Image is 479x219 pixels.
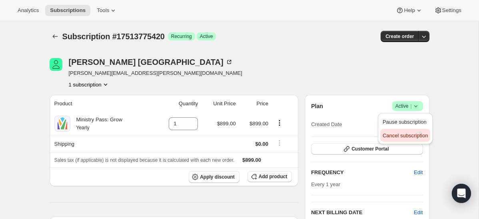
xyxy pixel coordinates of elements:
span: Active [200,33,213,40]
div: Open Intercom Messenger [452,184,471,203]
span: Laurie Klingenberg [50,58,62,71]
span: Analytics [18,7,39,14]
button: Create order [381,31,419,42]
button: Settings [429,5,466,16]
th: Price [238,95,271,113]
button: Analytics [13,5,44,16]
button: Subscriptions [45,5,90,16]
span: Edit [414,169,423,177]
button: Edit [414,209,423,217]
span: Active [395,102,420,110]
span: Apply discount [200,174,235,180]
span: Recurring [171,33,192,40]
span: Pause subscription [383,119,427,125]
span: Customer Portal [351,146,389,152]
span: | [410,103,411,109]
th: Unit Price [200,95,238,113]
span: [PERSON_NAME][EMAIL_ADDRESS][PERSON_NAME][DOMAIN_NAME] [69,69,242,77]
span: Subscriptions [50,7,86,14]
span: Create order [385,33,414,40]
th: Shipping [50,135,154,153]
span: Cancel subscription [383,133,428,139]
button: Apply discount [189,171,239,183]
button: Edit [409,166,427,179]
div: Ministry Pass: Grow [70,116,123,132]
th: Quantity [154,95,200,113]
button: Cancel subscription [380,129,430,142]
span: Tools [97,7,109,14]
span: Add product [259,173,287,180]
button: Customer Portal [311,143,423,155]
span: $899.00 [242,157,261,163]
span: Every 1 year [311,181,340,187]
span: Subscription #17513775420 [62,32,165,41]
span: Sales tax (if applicable) is not displayed because it is calculated with each new order. [54,157,235,163]
h2: FREQUENCY [311,169,414,177]
span: Help [404,7,415,14]
h2: Plan [311,102,323,110]
h2: NEXT BILLING DATE [311,209,414,217]
small: Yearly [76,125,90,131]
span: $0.00 [255,141,269,147]
button: Product actions [273,119,286,127]
button: Help [391,5,427,16]
button: Add product [247,171,292,182]
span: Created Date [311,121,342,129]
th: Product [50,95,154,113]
span: Settings [442,7,461,14]
span: $899.00 [249,121,268,127]
button: Product actions [69,80,110,88]
button: Subscriptions [50,31,61,42]
button: Shipping actions [273,139,286,147]
span: $899.00 [217,121,236,127]
div: [PERSON_NAME] [GEOGRAPHIC_DATA] [69,58,233,66]
button: Tools [92,5,122,16]
button: Pause subscription [380,115,430,128]
img: product img [54,116,70,132]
